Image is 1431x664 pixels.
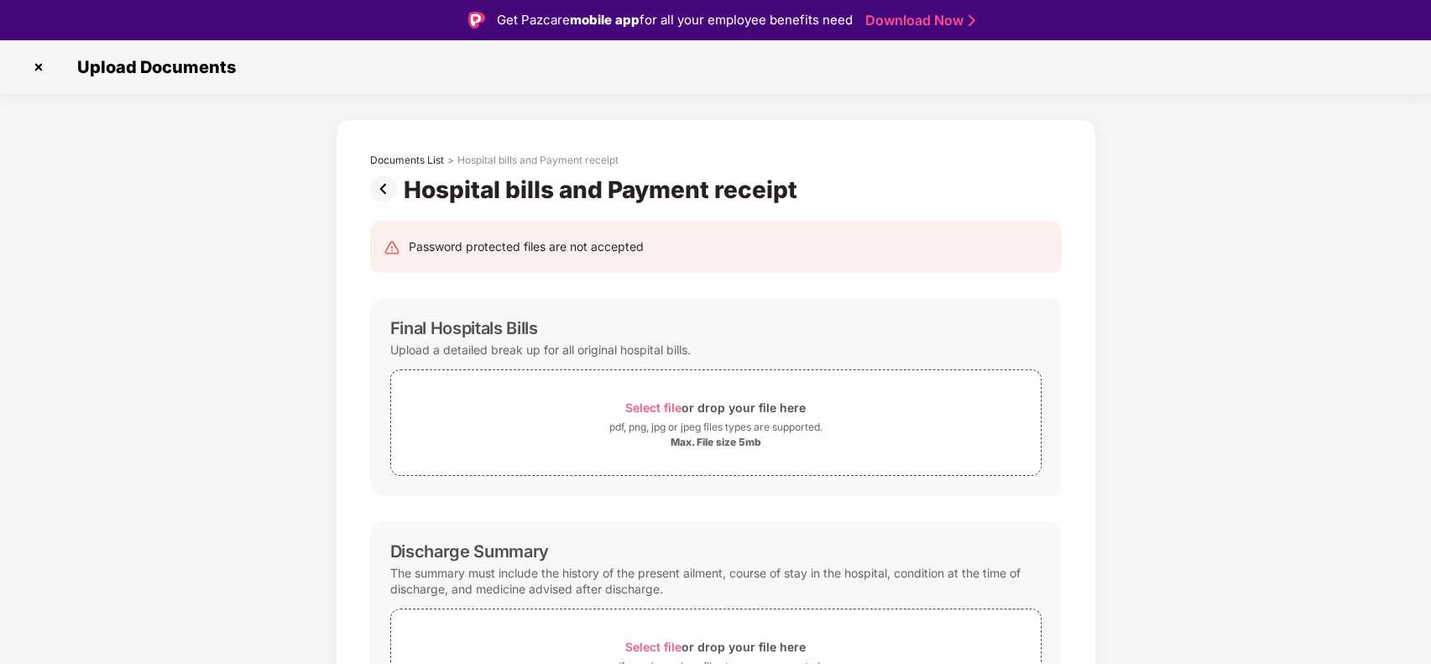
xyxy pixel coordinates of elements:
div: Get Pazcare for all your employee benefits need [497,10,853,30]
div: > [447,154,454,167]
span: Upload Documents [60,57,244,77]
div: The summary must include the history of the present ailment, course of stay in the hospital, cond... [390,562,1042,600]
div: or drop your file here [625,635,806,658]
img: svg+xml;base64,PHN2ZyBpZD0iUHJldi0zMngzMiIgeG1sbnM9Imh0dHA6Ly93d3cudzMub3JnLzIwMDAvc3ZnIiB3aWR0aD... [370,175,404,202]
img: svg+xml;base64,PHN2ZyBpZD0iQ3Jvc3MtMzJ4MzIiIHhtbG5zPSJodHRwOi8vd3d3LnczLm9yZy8yMDAwL3N2ZyIgd2lkdG... [25,54,52,81]
div: Password protected files are not accepted [409,238,644,256]
strong: mobile app [570,12,640,28]
span: Select file [625,640,682,654]
span: Select fileor drop your file herepdf, png, jpg or jpeg files types are supported.Max. File size 5mb [391,383,1041,463]
span: Select file [625,400,682,415]
img: svg+xml;base64,PHN2ZyB4bWxucz0iaHR0cDovL3d3dy53My5vcmcvMjAwMC9zdmciIHdpZHRoPSIyNCIgaGVpZ2h0PSIyNC... [384,239,400,256]
img: Stroke [969,12,975,29]
img: Logo [468,12,485,29]
a: Download Now [865,12,970,29]
div: Documents List [370,154,444,167]
div: Hospital bills and Payment receipt [404,175,804,204]
div: Max. File size 5mb [671,436,761,449]
div: Hospital bills and Payment receipt [457,154,619,167]
div: or drop your file here [625,396,806,419]
div: pdf, png, jpg or jpeg files types are supported. [609,419,823,436]
div: Final Hospitals Bills [390,318,538,338]
div: Upload a detailed break up for all original hospital bills. [390,338,691,361]
div: Discharge Summary [390,541,550,562]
